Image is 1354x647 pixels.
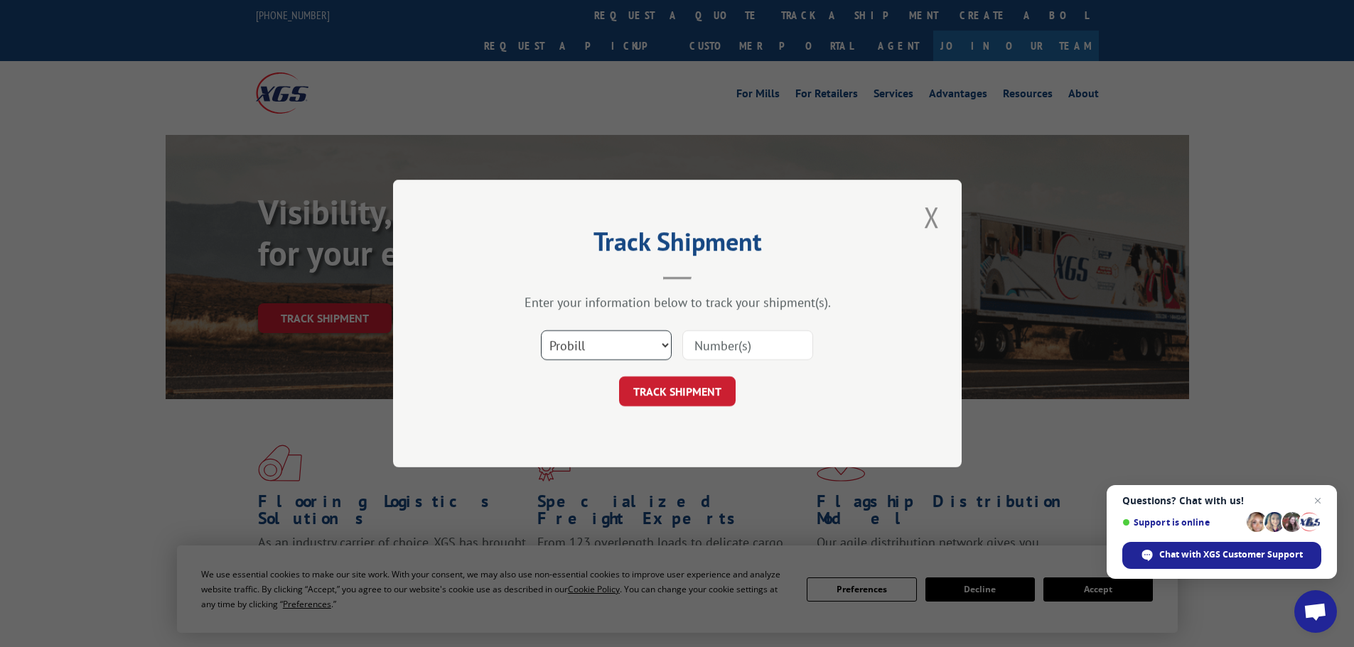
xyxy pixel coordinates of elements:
[464,232,891,259] h2: Track Shipment
[682,330,813,360] input: Number(s)
[1122,517,1242,528] span: Support is online
[1122,542,1321,569] span: Chat with XGS Customer Support
[920,197,944,236] button: Close modal
[1159,548,1303,561] span: Chat with XGS Customer Support
[1122,495,1321,506] span: Questions? Chat with us!
[619,376,736,406] button: TRACK SHIPMENT
[464,294,891,310] div: Enter your information below to track your shipment(s).
[1294,590,1337,633] a: Open chat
